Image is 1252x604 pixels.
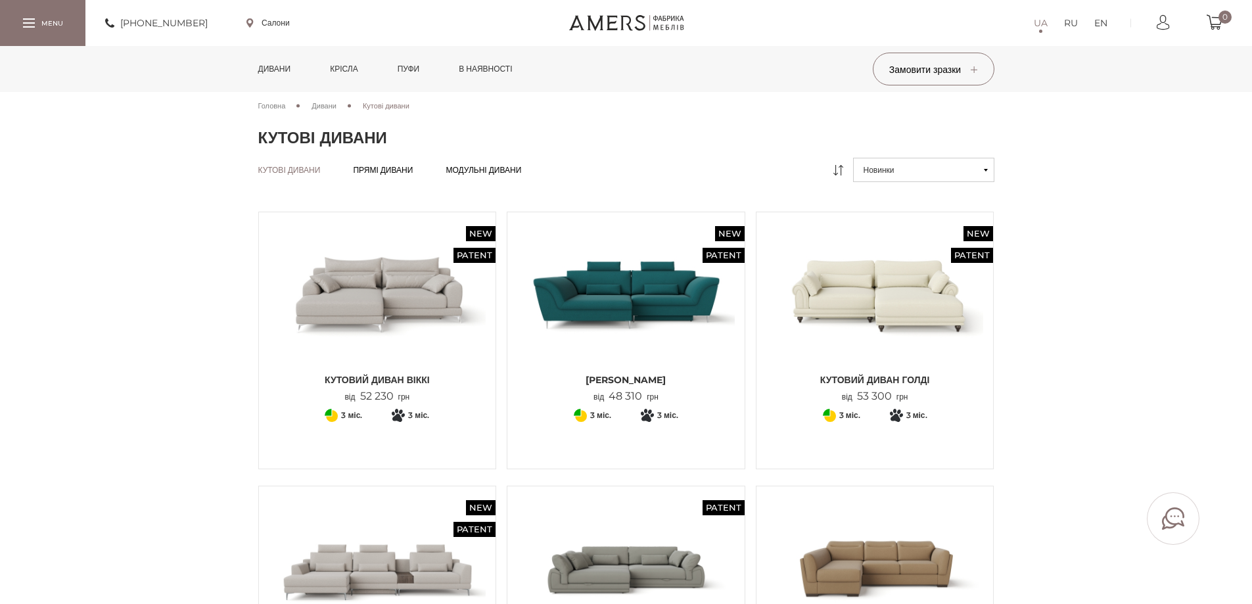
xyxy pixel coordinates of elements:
[604,390,647,402] span: 48 310
[703,500,745,515] span: Patent
[1094,15,1107,31] a: EN
[906,407,927,423] span: 3 міс.
[269,222,486,403] a: New Patent Кутовий диван ВІККІ Кутовий диван ВІККІ Кутовий диван ВІККІ від52 230грн
[1034,15,1048,31] a: UA
[715,226,745,241] span: New
[842,390,908,403] p: від грн
[889,64,977,76] span: Замовити зразки
[852,390,896,402] span: 53 300
[853,158,994,182] button: Новинки
[341,407,362,423] span: 3 міс.
[453,522,496,537] span: Patent
[766,222,984,403] a: New Patent Кутовий диван ГОЛДІ Кутовий диван ГОЛДІ Кутовий диван ГОЛДІ від53 300грн
[766,373,984,386] span: Кутовий диван ГОЛДІ
[466,500,496,515] span: New
[312,101,336,110] span: Дивани
[963,226,993,241] span: New
[657,407,678,423] span: 3 міс.
[353,165,413,175] a: Прямі дивани
[839,407,860,423] span: 3 міс.
[258,101,286,110] span: Головна
[105,15,208,31] a: [PHONE_NUMBER]
[258,128,994,148] h1: Кутові дивани
[1218,11,1232,24] span: 0
[269,373,486,386] span: Кутовий диван ВІККІ
[873,53,994,85] button: Замовити зразки
[449,46,522,92] a: в наявності
[248,46,301,92] a: Дивани
[1064,15,1078,31] a: RU
[246,17,290,29] a: Салони
[517,373,735,386] span: [PERSON_NAME]
[517,222,735,403] a: New Patent Кутовий Диван Грейсі Кутовий Диван Грейсі [PERSON_NAME] від48 310грн
[590,407,611,423] span: 3 міс.
[446,165,521,175] a: Модульні дивани
[453,248,496,263] span: Patent
[258,100,286,112] a: Головна
[312,100,336,112] a: Дивани
[356,390,398,402] span: 52 230
[951,248,993,263] span: Patent
[388,46,430,92] a: Пуфи
[408,407,429,423] span: 3 міс.
[344,390,409,403] p: від грн
[593,390,659,403] p: від грн
[320,46,367,92] a: Крісла
[466,226,496,241] span: New
[703,248,745,263] span: Patent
